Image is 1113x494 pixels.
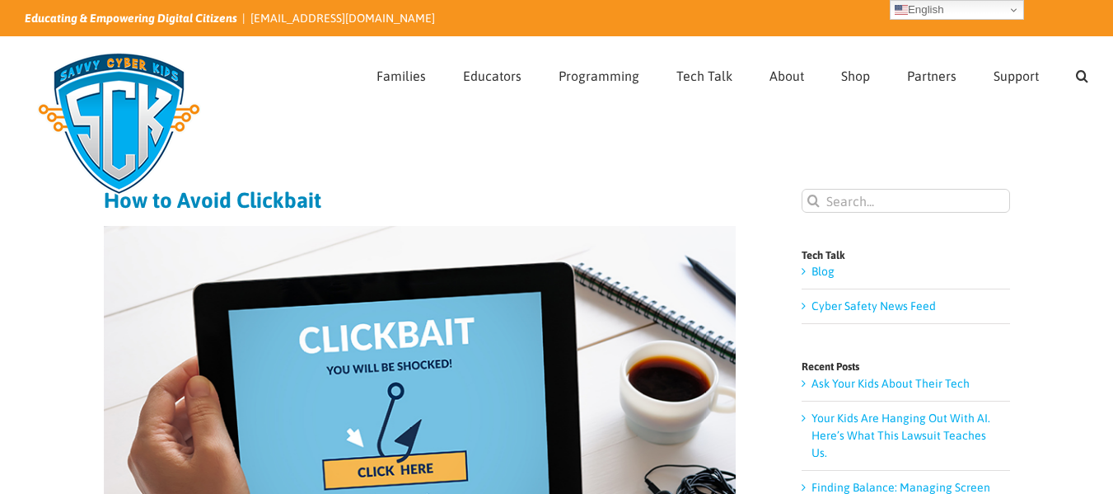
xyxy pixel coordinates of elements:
span: Support [994,69,1039,82]
i: Educating & Empowering Digital Citizens [25,12,237,25]
input: Search [802,189,825,213]
a: [EMAIL_ADDRESS][DOMAIN_NAME] [250,12,435,25]
a: Shop [841,37,870,110]
a: Search [1076,37,1088,110]
img: Savvy Cyber Kids Logo [25,41,213,206]
a: Cyber Safety News Feed [811,299,936,313]
span: Families [376,69,426,82]
h4: Recent Posts [802,361,1010,372]
a: Tech Talk [676,37,732,110]
a: Partners [907,37,956,110]
a: Educators [463,37,521,110]
a: About [769,37,804,110]
span: Partners [907,69,956,82]
input: Search... [802,189,1010,213]
span: Tech Talk [676,69,732,82]
a: Your Kids Are Hanging Out With AI. Here’s What This Lawsuit Teaches Us. [811,412,990,459]
a: Programming [559,37,639,110]
img: en [895,3,908,16]
nav: Main Menu [376,37,1088,110]
a: Families [376,37,426,110]
a: Ask Your Kids About Their Tech [811,377,970,390]
span: Educators [463,69,521,82]
a: Support [994,37,1039,110]
a: Blog [811,265,835,278]
span: About [769,69,804,82]
span: Shop [841,69,870,82]
h1: How to Avoid Clickbait [104,189,736,212]
span: Programming [559,69,639,82]
h4: Tech Talk [802,250,1010,261]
